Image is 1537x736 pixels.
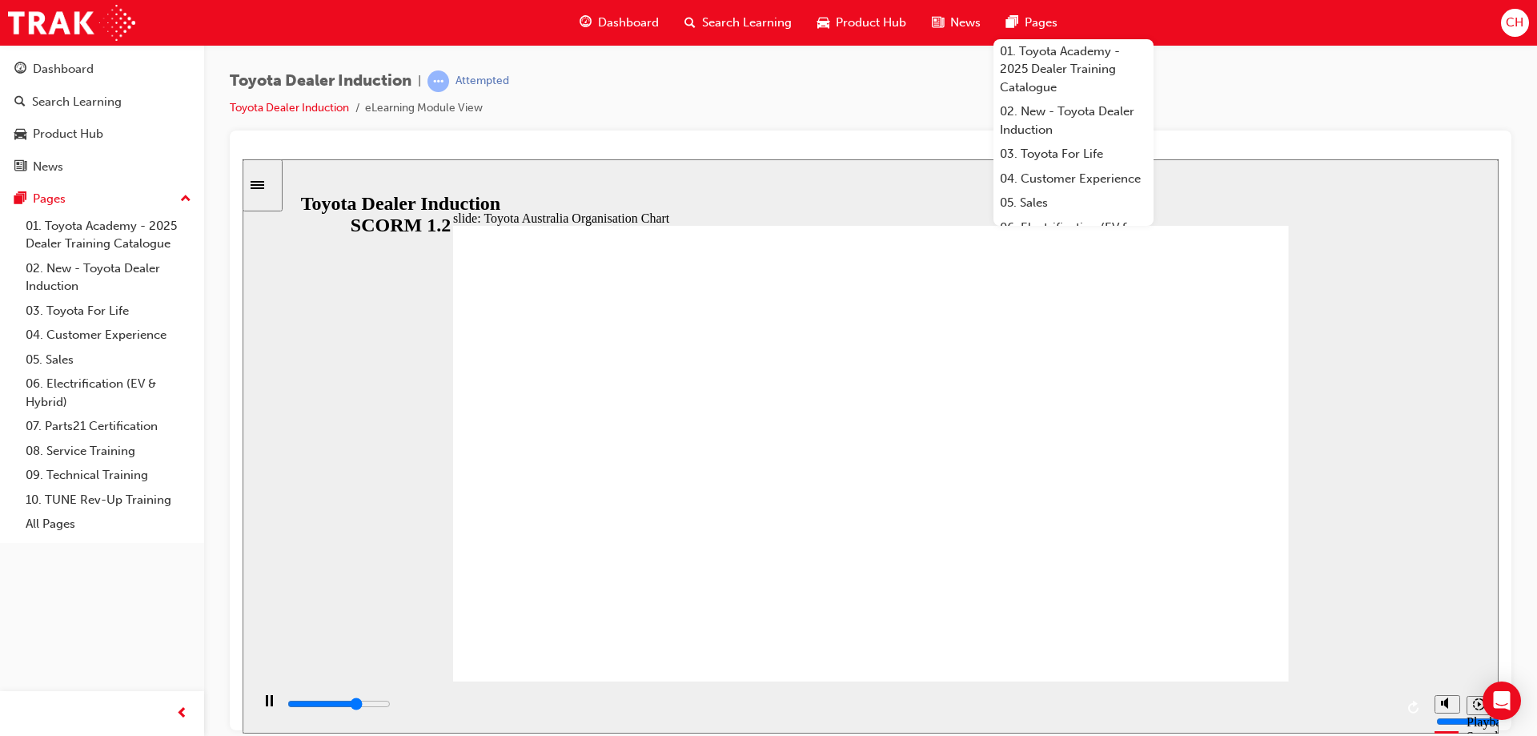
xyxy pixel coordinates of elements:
[672,6,805,39] a: search-iconSearch Learning
[14,127,26,142] span: car-icon
[6,87,198,117] a: Search Learning
[684,13,696,33] span: search-icon
[19,323,198,348] a: 04. Customer Experience
[365,99,483,118] li: eLearning Module View
[993,6,1070,39] a: pages-iconPages
[598,14,659,32] span: Dashboard
[14,160,26,175] span: news-icon
[1224,537,1249,556] button: Playback speed
[993,99,1154,142] a: 02. New - Toyota Dealer Induction
[19,299,198,324] a: 03. Toyota For Life
[993,142,1154,167] a: 03. Toyota For Life
[176,704,188,724] span: prev-icon
[6,51,198,184] button: DashboardSearch LearningProduct HubNews
[1224,556,1248,585] div: Playback Speed
[19,512,198,537] a: All Pages
[19,256,198,299] a: 02. New - Toyota Dealer Induction
[6,152,198,182] a: News
[993,39,1154,100] a: 01. Toyota Academy - 2025 Dealer Training Catalogue
[33,125,103,143] div: Product Hub
[1160,537,1184,561] button: Replay (Ctrl+Alt+R)
[6,184,198,214] button: Pages
[8,522,1184,574] div: playback controls
[1483,682,1521,720] div: Open Intercom Messenger
[19,463,198,488] a: 09. Technical Training
[6,119,198,149] a: Product Hub
[1006,13,1018,33] span: pages-icon
[567,6,672,39] a: guage-iconDashboard
[33,60,94,78] div: Dashboard
[180,189,191,210] span: up-icon
[1194,556,1297,569] input: volume
[33,190,66,208] div: Pages
[14,95,26,110] span: search-icon
[32,93,122,111] div: Search Learning
[19,348,198,372] a: 05. Sales
[230,72,411,90] span: Toyota Dealer Induction
[1184,522,1248,574] div: misc controls
[19,214,198,256] a: 01. Toyota Academy - 2025 Dealer Training Catalogue
[1506,14,1523,32] span: CH
[1025,14,1057,32] span: Pages
[993,215,1154,258] a: 06. Electrification (EV & Hybrid)
[805,6,919,39] a: car-iconProduct Hub
[45,538,148,551] input: slide progress
[19,439,198,464] a: 08. Service Training
[455,74,509,89] div: Attempted
[817,13,829,33] span: car-icon
[1192,536,1218,554] button: Mute (Ctrl+Alt+M)
[702,14,792,32] span: Search Learning
[14,62,26,77] span: guage-icon
[950,14,981,32] span: News
[19,372,198,414] a: 06. Electrification (EV & Hybrid)
[6,54,198,84] a: Dashboard
[19,488,198,513] a: 10. TUNE Rev-Up Training
[427,70,449,92] span: learningRecordVerb_ATTEMPT-icon
[580,13,592,33] span: guage-icon
[33,158,63,176] div: News
[919,6,993,39] a: news-iconNews
[230,101,349,115] a: Toyota Dealer Induction
[8,535,35,562] button: Pause (Ctrl+Alt+P)
[14,192,26,207] span: pages-icon
[836,14,906,32] span: Product Hub
[993,191,1154,215] a: 05. Sales
[1501,9,1529,37] button: CH
[993,167,1154,191] a: 04. Customer Experience
[932,13,944,33] span: news-icon
[8,5,135,41] img: Trak
[418,72,421,90] span: |
[19,414,198,439] a: 07. Parts21 Certification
